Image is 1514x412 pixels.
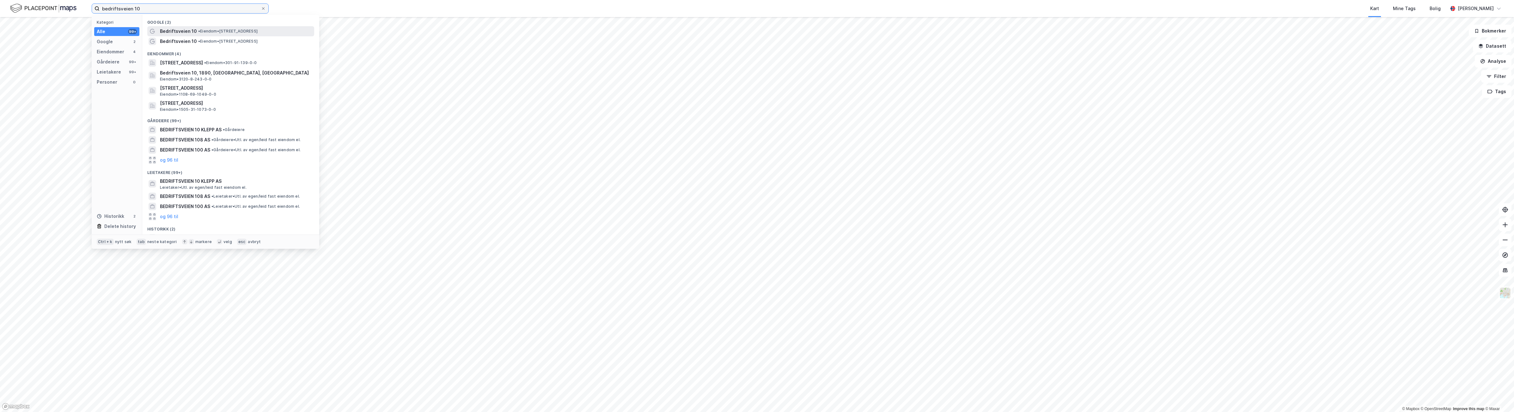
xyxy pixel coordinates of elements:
span: • [211,204,213,209]
div: markere [195,239,212,244]
button: Bokmerker [1469,25,1511,37]
span: BEDRIFTSVEIEN 108 AS [160,193,210,200]
div: Google [97,38,113,45]
img: Z [1499,287,1511,299]
div: Gårdeiere [97,58,119,66]
div: nytt søk [115,239,132,244]
iframe: Chat Widget [1482,382,1514,412]
span: • [198,39,200,44]
div: Leietakere [97,68,121,76]
button: Tags [1482,85,1511,98]
div: 4 [132,49,137,54]
span: BEDRIFTSVEIEN 10 KLEPP AS [160,126,222,134]
div: Google (2) [142,15,319,26]
span: • [198,29,200,33]
a: OpenStreetMap [1421,407,1451,411]
div: Alle [97,28,105,35]
div: 99+ [128,59,137,64]
div: Kart [1370,5,1379,12]
button: Datasett [1473,40,1511,52]
div: Mine Tags [1393,5,1416,12]
button: Filter [1481,70,1511,83]
div: Eiendommer [97,48,124,56]
input: Søk på adresse, matrikkel, gårdeiere, leietakere eller personer [100,4,261,13]
div: Leietakere (99+) [142,165,319,176]
button: og 96 til [160,213,178,220]
span: Bedriftsveien 10, 1890, [GEOGRAPHIC_DATA], [GEOGRAPHIC_DATA] [160,69,312,77]
span: Gårdeiere [223,127,245,132]
div: tab [137,239,146,245]
img: logo.f888ab2527a4732fd821a326f86c7f29.svg [10,3,76,14]
div: Eiendommer (4) [142,46,319,58]
span: Eiendom • 3120-8-243-0-0 [160,77,211,82]
span: Leietaker • Utl. av egen/leid fast eiendom el. [160,185,247,190]
span: [STREET_ADDRESS] [160,84,312,92]
span: Bedriftsveien 10 [160,27,197,35]
span: BEDRIFTSVEIEN 100 AS [160,146,210,154]
div: Gårdeiere (99+) [142,113,319,125]
span: BEDRIFTSVEIEN 100 AS [160,203,210,210]
div: 0 [132,80,137,85]
div: esc [237,239,247,245]
button: og 96 til [160,156,178,164]
span: Leietaker • Utl. av egen/leid fast eiendom el. [211,194,300,199]
span: • [211,194,213,199]
span: • [204,60,206,65]
div: Ctrl + k [97,239,114,245]
div: 2 [132,214,137,219]
span: • [223,127,225,132]
div: [PERSON_NAME] [1458,5,1494,12]
span: [STREET_ADDRESS] [160,99,312,107]
div: Personer [97,78,117,86]
span: Eiendom • [STREET_ADDRESS] [198,39,258,44]
span: [STREET_ADDRESS] [160,59,203,67]
span: Eiendom • [STREET_ADDRESS] [198,29,258,34]
div: avbryt [248,239,261,244]
span: BEDRIFTSVEIEN 10 KLEPP AS [160,177,312,185]
span: Eiendom • 301-91-139-0-0 [204,60,257,65]
a: Mapbox homepage [2,403,30,410]
div: Historikk [97,212,124,220]
a: Improve this map [1453,407,1484,411]
span: Gårdeiere • Utl. av egen/leid fast eiendom el. [211,137,301,142]
div: 2 [132,39,137,44]
span: Eiendom • 1505-31-1073-0-0 [160,107,216,112]
div: 99+ [128,69,137,75]
div: neste kategori [147,239,177,244]
div: Delete history [104,223,136,230]
span: Bedriftsveien 10 [160,38,197,45]
div: 99+ [128,29,137,34]
div: Historikk (2) [142,222,319,233]
a: Mapbox [1402,407,1419,411]
span: BEDRIFTSVEIEN 108 AS [160,136,210,144]
button: Analyse [1475,55,1511,68]
span: • [211,147,213,152]
span: Eiendom • 1108-69-1049-0-0 [160,92,216,97]
div: velg [223,239,232,244]
span: Gårdeiere • Utl. av egen/leid fast eiendom el. [211,147,301,152]
div: Bolig [1430,5,1441,12]
span: • [211,137,213,142]
div: Kategori [97,20,139,25]
span: Leietaker • Utl. av egen/leid fast eiendom el. [211,204,300,209]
